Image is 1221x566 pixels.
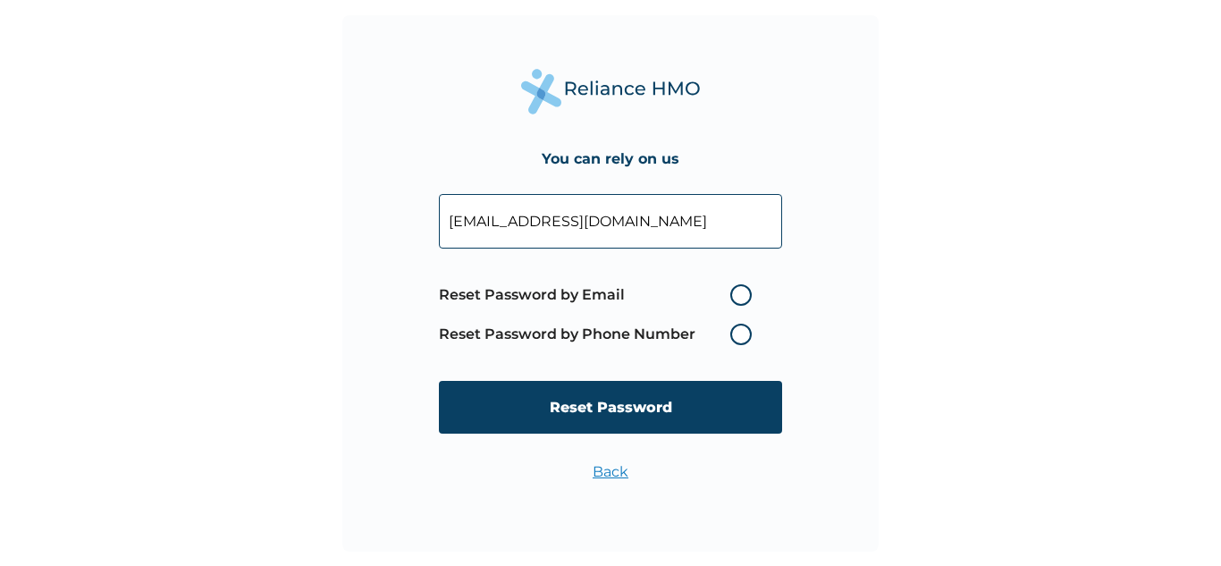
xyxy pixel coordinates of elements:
[439,194,782,249] input: Your Enrollee ID or Email Address
[542,150,679,167] h4: You can rely on us
[439,275,761,354] span: Password reset method
[521,69,700,114] img: Reliance Health's Logo
[593,463,628,480] a: Back
[439,324,761,345] label: Reset Password by Phone Number
[439,381,782,434] input: Reset Password
[439,284,761,306] label: Reset Password by Email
